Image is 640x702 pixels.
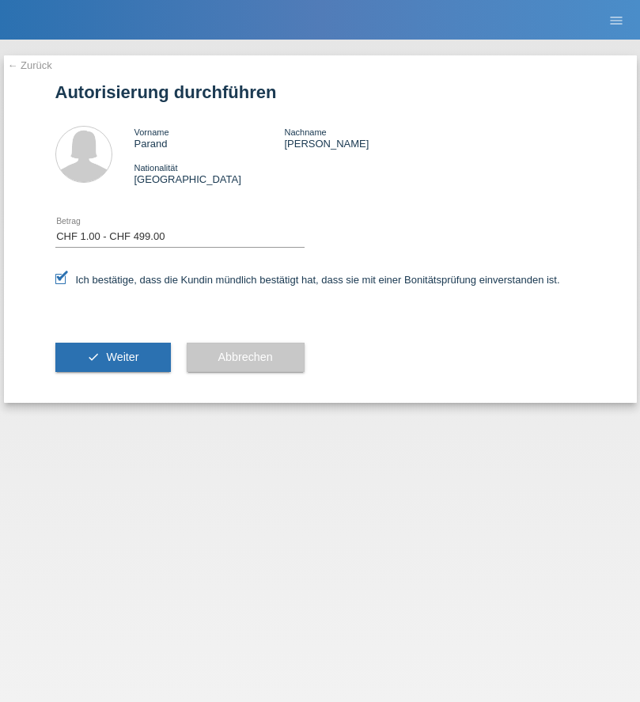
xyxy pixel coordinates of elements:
[87,351,100,363] i: check
[134,163,178,173] span: Nationalität
[55,274,560,286] label: Ich bestätige, dass die Kundin mündlich bestätigt hat, dass sie mit einer Bonitätsprüfung einvers...
[134,161,285,185] div: [GEOGRAPHIC_DATA]
[8,59,52,71] a: ← Zurück
[55,82,585,102] h1: Autorisierung durchführen
[106,351,138,363] span: Weiter
[284,127,326,137] span: Nachname
[134,127,169,137] span: Vorname
[600,15,632,25] a: menu
[218,351,273,363] span: Abbrechen
[284,126,434,150] div: [PERSON_NAME]
[55,343,171,373] button: check Weiter
[187,343,305,373] button: Abbrechen
[608,13,624,28] i: menu
[134,126,285,150] div: Parand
